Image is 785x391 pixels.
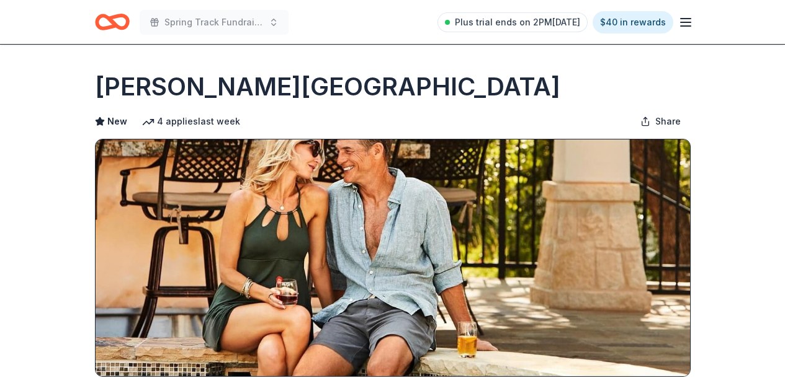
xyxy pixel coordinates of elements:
a: Home [95,7,130,37]
span: Spring Track Fundraiser- Bowling Party [164,15,264,30]
img: Image for La Cantera Resort & Spa [96,139,690,376]
span: New [107,114,127,129]
div: 4 applies last week [142,114,240,129]
a: $40 in rewards [593,11,673,33]
h1: [PERSON_NAME][GEOGRAPHIC_DATA] [95,69,560,104]
a: Plus trial ends on 2PM[DATE] [437,12,588,32]
button: Spring Track Fundraiser- Bowling Party [140,10,289,35]
button: Share [630,109,691,134]
span: Plus trial ends on 2PM[DATE] [455,15,580,30]
span: Share [655,114,681,129]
